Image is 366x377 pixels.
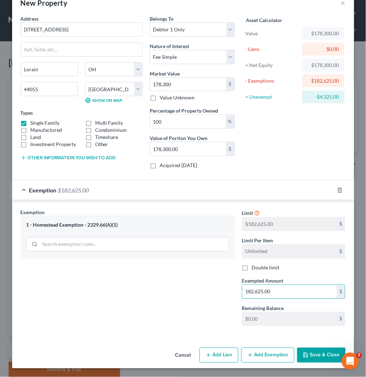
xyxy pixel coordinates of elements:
[242,237,273,244] label: Limit Per Item
[297,348,346,363] button: Save & Close
[85,98,123,103] a: Show on Map
[31,126,62,134] label: Manufactured
[337,245,345,258] div: $
[150,78,226,91] input: 0.00
[308,30,339,37] div: $178,300.00
[308,93,339,100] div: -$4,325.00
[29,187,57,193] span: Exemption
[31,134,41,141] label: Land
[21,43,142,56] input: Apt, Suite, etc...
[150,42,189,50] label: Nature of Interest
[226,78,234,91] div: $
[226,142,234,156] div: $
[150,134,207,142] label: Value of Portion You Own
[95,119,123,126] label: Multi Family
[160,162,197,169] label: Acquired [DATE]
[21,82,78,96] input: Enter zip...
[242,285,337,299] input: 0.00
[337,313,345,326] div: $
[308,46,339,53] div: $0.00
[40,238,229,251] input: Search exemption rules...
[31,119,60,126] label: Single Family
[21,23,142,36] input: Enter address...
[150,16,174,22] span: Belongs To
[95,134,118,141] label: Timeshare
[160,94,195,101] label: Value Unknown
[150,115,226,128] input: 0.00
[21,155,116,161] button: Other information you wish to add
[21,16,39,22] span: Address
[342,353,359,370] iframe: Intercom live chat
[252,264,280,272] label: Double limit
[246,46,299,53] div: - Liens
[95,126,127,134] label: Condominium
[150,142,226,156] input: 0.00
[242,313,337,326] input: --
[95,141,108,148] label: Other
[337,217,345,231] div: $
[150,70,180,77] label: Market Value
[308,62,339,69] div: $178,300.00
[150,107,218,114] label: Percentage of Property Owned
[246,16,283,24] label: Asset Calculator
[58,187,89,193] span: $182,625.00
[337,285,345,299] div: $
[241,348,294,363] button: Add Exemption
[246,62,299,69] div: = Net Equity
[246,93,299,100] div: = Unexempt
[242,305,284,312] label: Remaining Balance
[226,115,234,128] div: %
[26,222,229,229] div: 1 - Homestead Exemption - 2329.66(A)(1)
[356,353,362,358] span: 3
[170,348,197,363] button: Cancel
[21,109,33,117] label: Types
[21,63,78,76] input: Enter city...
[200,348,238,363] button: Add Lien
[21,209,45,215] span: Exemption
[246,77,299,84] div: - Exemptions
[242,245,337,258] input: --
[246,30,299,37] div: Value
[242,210,253,216] span: Limit
[31,141,76,148] label: Investment Property
[308,77,339,84] div: $182,625.00
[242,278,284,284] span: Exempted Amount
[242,217,337,231] input: --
